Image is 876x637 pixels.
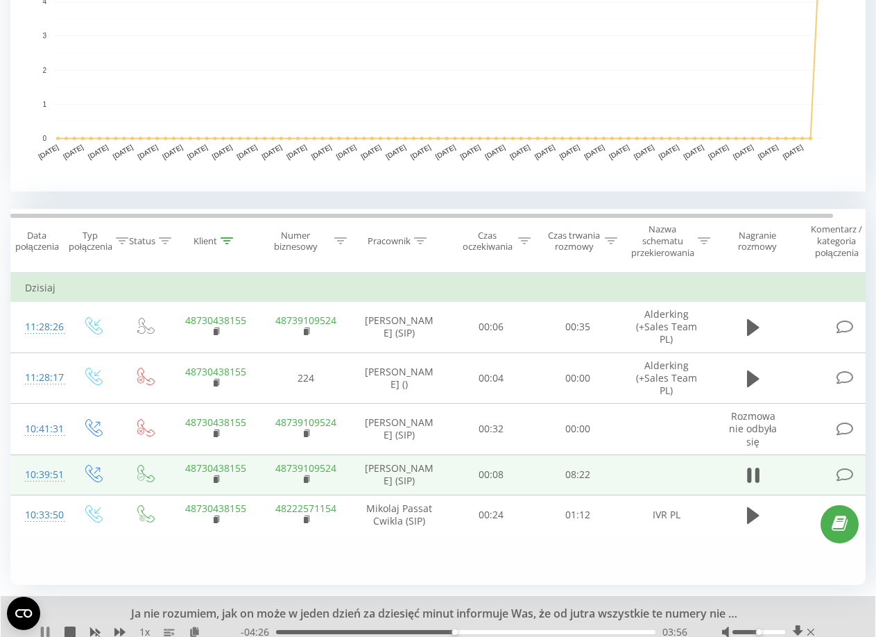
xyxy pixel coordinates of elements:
[285,143,308,160] text: [DATE]
[25,416,53,443] div: 10:41:31
[194,235,217,247] div: Klient
[37,143,60,160] text: [DATE]
[360,143,383,160] text: [DATE]
[483,143,506,160] text: [DATE]
[583,143,606,160] text: [DATE]
[723,230,791,253] div: Nagranie rozmowy
[275,461,336,475] a: 48739109524
[757,143,780,160] text: [DATE]
[185,461,246,475] a: 48730438155
[112,143,135,160] text: [DATE]
[25,461,53,489] div: 10:39:51
[535,495,621,535] td: 01:12
[351,495,448,535] td: Mikolaj Passat Cwikla (SIP)
[161,143,184,160] text: [DATE]
[448,455,535,495] td: 00:08
[707,143,730,160] text: [DATE]
[729,409,777,448] span: Rozmowa nie odbyła się
[42,33,46,40] text: 3
[658,143,680,160] text: [DATE]
[368,235,411,247] div: Pracownik
[87,143,110,160] text: [DATE]
[535,404,621,455] td: 00:00
[452,629,458,635] div: Accessibility label
[448,495,535,535] td: 00:24
[547,230,601,253] div: Czas trwania rozmowy
[25,502,53,529] div: 10:33:50
[633,143,655,160] text: [DATE]
[459,143,482,160] text: [DATE]
[42,67,46,74] text: 2
[448,404,535,455] td: 00:32
[11,230,62,253] div: Data połączenia
[42,135,46,142] text: 0
[608,143,630,160] text: [DATE]
[631,223,694,259] div: Nazwa schematu przekierowania
[351,302,448,353] td: [PERSON_NAME] (SIP)
[782,143,805,160] text: [DATE]
[129,235,155,247] div: Status
[185,416,246,429] a: 48730438155
[310,143,333,160] text: [DATE]
[236,143,259,160] text: [DATE]
[409,143,432,160] text: [DATE]
[25,364,53,391] div: 11:28:17
[621,302,712,353] td: Alderking (+Sales Team PL)
[185,365,246,378] a: 48730438155
[275,314,336,327] a: 48739109524
[682,143,705,160] text: [DATE]
[185,314,246,327] a: 48730438155
[69,230,112,253] div: Typ połączenia
[621,495,712,535] td: IVR PL
[448,302,535,353] td: 00:06
[62,143,85,160] text: [DATE]
[275,502,336,515] a: 48222571154
[732,143,755,160] text: [DATE]
[621,353,712,404] td: Alderking (+Sales Team PL)
[211,143,234,160] text: [DATE]
[261,353,351,404] td: 224
[351,455,448,495] td: [PERSON_NAME] (SIP)
[351,404,448,455] td: [PERSON_NAME] (SIP)
[533,143,556,160] text: [DATE]
[535,353,621,404] td: 00:00
[7,597,40,630] button: Open CMP widget
[42,101,46,108] text: 1
[756,629,762,635] div: Accessibility label
[137,143,160,160] text: [DATE]
[260,143,283,160] text: [DATE]
[117,606,740,622] div: Ja nie rozumiem, jak on może w jeden dzień za dziesięć minut informuje Was, że od jutra wszystkie...
[384,143,407,160] text: [DATE]
[508,143,531,160] text: [DATE]
[275,416,336,429] a: 48739109524
[535,455,621,495] td: 08:22
[351,353,448,404] td: [PERSON_NAME] ()
[460,230,515,253] div: Czas oczekiwania
[185,502,246,515] a: 48730438155
[261,230,332,253] div: Numer biznesowy
[25,314,53,341] div: 11:28:26
[186,143,209,160] text: [DATE]
[335,143,358,160] text: [DATE]
[558,143,581,160] text: [DATE]
[434,143,457,160] text: [DATE]
[448,353,535,404] td: 00:04
[535,302,621,353] td: 00:35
